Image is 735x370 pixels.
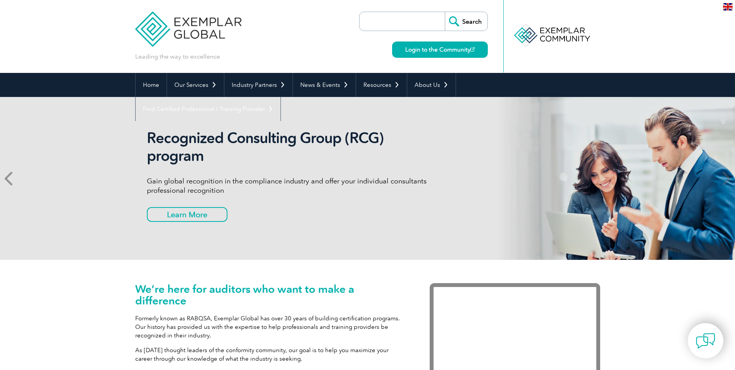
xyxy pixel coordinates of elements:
img: en [723,3,733,10]
a: About Us [407,73,456,97]
a: Find Certified Professional / Training Provider [136,97,281,121]
p: As [DATE] thought leaders of the conformity community, our goal is to help you maximize your care... [135,346,406,363]
a: Industry Partners [224,73,293,97]
input: Search [445,12,487,31]
p: Leading the way to excellence [135,52,220,61]
a: Learn More [147,207,227,222]
a: Resources [356,73,407,97]
p: Formerly known as RABQSA, Exemplar Global has over 30 years of building certification programs. O... [135,314,406,340]
a: News & Events [293,73,356,97]
p: Gain global recognition in the compliance industry and offer your individual consultants professi... [147,176,437,195]
img: contact-chat.png [696,331,715,351]
h1: We’re here for auditors who want to make a difference [135,283,406,306]
a: Login to the Community [392,41,488,58]
h2: Recognized Consulting Group (RCG) program [147,129,437,165]
a: Home [136,73,167,97]
a: Our Services [167,73,224,97]
img: open_square.png [470,47,475,52]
